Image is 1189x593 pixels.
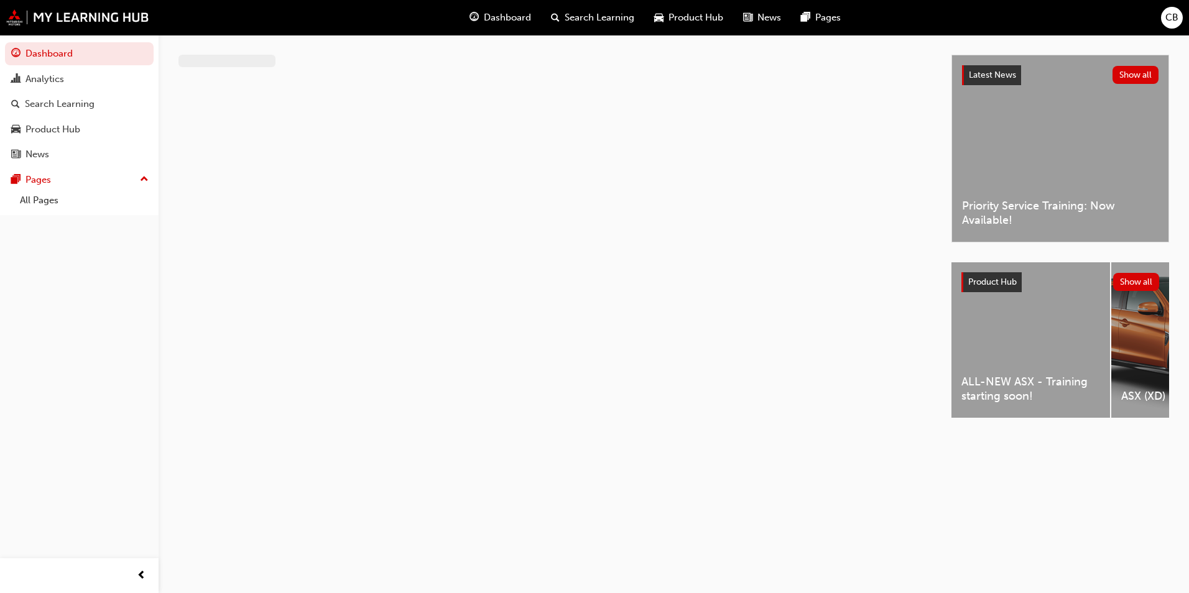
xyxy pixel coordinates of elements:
a: news-iconNews [733,5,791,30]
span: guage-icon [11,48,21,60]
a: guage-iconDashboard [460,5,541,30]
button: DashboardAnalyticsSearch LearningProduct HubNews [5,40,154,168]
a: pages-iconPages [791,5,851,30]
span: ALL-NEW ASX - Training starting soon! [961,375,1100,403]
a: Analytics [5,68,154,91]
button: Pages [5,168,154,191]
span: search-icon [551,10,560,25]
span: car-icon [654,10,664,25]
a: All Pages [15,191,154,210]
span: search-icon [11,99,20,110]
a: Product HubShow all [961,272,1159,292]
span: news-icon [11,149,21,160]
div: News [25,147,49,162]
span: prev-icon [137,568,146,584]
a: car-iconProduct Hub [644,5,733,30]
div: Analytics [25,72,64,86]
div: Pages [25,173,51,187]
a: Search Learning [5,93,154,116]
span: CB [1165,11,1178,25]
span: Dashboard [484,11,531,25]
button: Show all [1113,273,1160,291]
span: Product Hub [968,277,1017,287]
div: Product Hub [25,122,80,137]
span: Pages [815,11,841,25]
a: Product Hub [5,118,154,141]
a: News [5,143,154,166]
div: Search Learning [25,97,95,111]
span: pages-icon [801,10,810,25]
span: up-icon [140,172,149,188]
span: Search Learning [565,11,634,25]
span: chart-icon [11,74,21,85]
span: Latest News [969,70,1016,80]
button: Show all [1113,66,1159,84]
span: car-icon [11,124,21,136]
a: Latest NewsShow allPriority Service Training: Now Available! [951,55,1169,242]
a: Dashboard [5,42,154,65]
a: Latest NewsShow all [962,65,1159,85]
a: ALL-NEW ASX - Training starting soon! [951,262,1110,418]
span: pages-icon [11,175,21,186]
span: Product Hub [669,11,723,25]
span: guage-icon [470,10,479,25]
span: News [757,11,781,25]
span: news-icon [743,10,752,25]
a: search-iconSearch Learning [541,5,644,30]
button: CB [1161,7,1183,29]
span: Priority Service Training: Now Available! [962,199,1159,227]
img: mmal [6,9,149,25]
